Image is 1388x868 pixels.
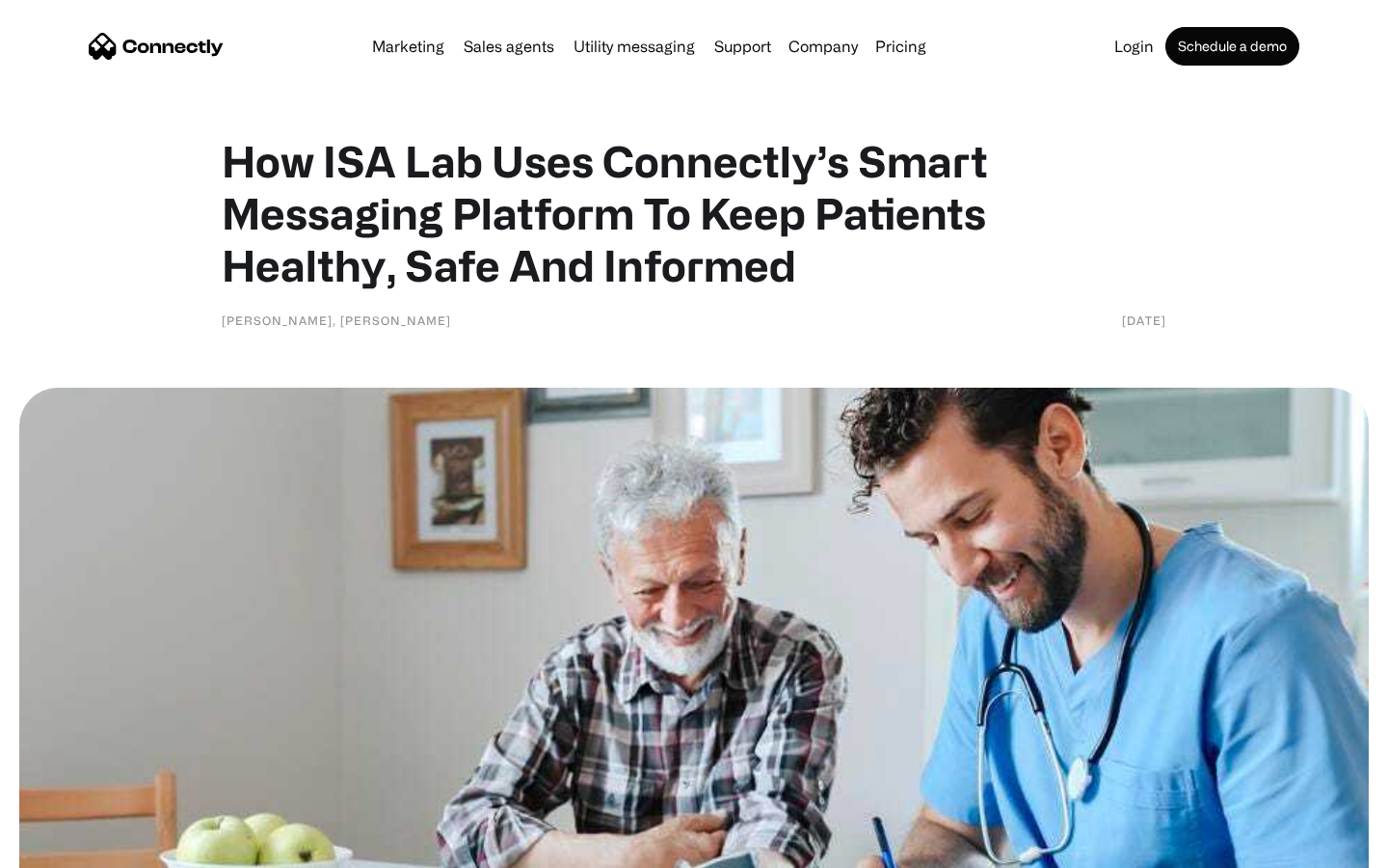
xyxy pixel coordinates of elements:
[39,834,116,861] ul: Language list
[867,39,934,54] a: Pricing
[707,39,779,54] a: Support
[1165,27,1299,66] a: Schedule a demo
[566,39,703,54] a: Utility messaging
[19,834,116,861] aside: Language selected: English
[222,311,451,330] div: [PERSON_NAME], [PERSON_NAME]
[456,39,562,54] a: Sales agents
[222,135,1166,291] h1: How ISA Lab Uses Connectly’s Smart Messaging Platform To Keep Patients Healthy, Safe And Informed
[364,39,452,54] a: Marketing
[1107,39,1161,54] a: Login
[1122,311,1166,330] div: [DATE]
[788,33,858,60] div: Company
